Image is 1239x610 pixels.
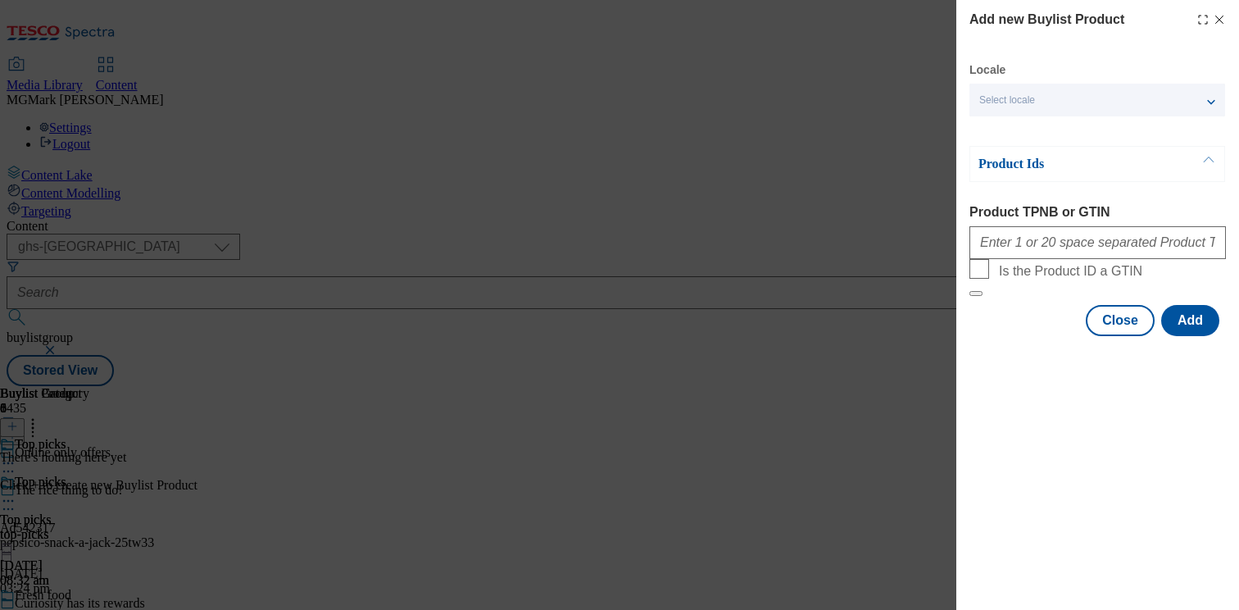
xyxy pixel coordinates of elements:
p: Product Ids [978,156,1150,172]
span: Is the Product ID a GTIN [999,264,1142,279]
button: Close [1086,305,1155,336]
button: Add [1161,305,1219,336]
label: Locale [969,66,1005,75]
button: Select locale [969,84,1225,116]
input: Enter 1 or 20 space separated Product TPNB or GTIN [969,226,1226,259]
label: Product TPNB or GTIN [969,205,1226,220]
h4: Add new Buylist Product [969,10,1124,30]
span: Select locale [979,94,1035,107]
